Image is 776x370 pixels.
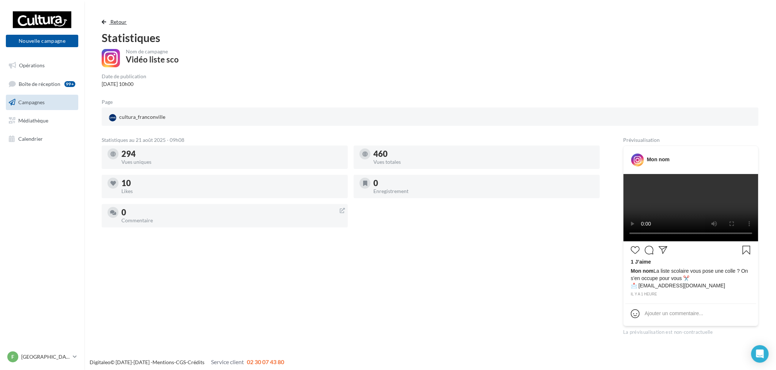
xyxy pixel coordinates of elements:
[373,179,594,187] div: 0
[631,246,640,254] svg: J’aime
[373,189,594,194] div: Enregistrement
[645,246,653,254] svg: Commenter
[647,156,670,163] div: Mon nom
[121,179,342,187] div: 10
[21,353,70,360] p: [GEOGRAPHIC_DATA]
[4,58,80,73] a: Opérations
[373,159,594,165] div: Vues totales
[152,359,174,365] a: Mentions
[90,359,284,365] span: © [DATE]-[DATE] - - -
[102,74,146,79] div: Date de publication
[126,56,179,64] div: Vidéo liste sco
[121,159,342,165] div: Vues uniques
[247,358,284,365] span: 02 30 07 43 80
[4,113,80,128] a: Médiathèque
[64,81,75,87] div: 99+
[126,49,179,54] div: Nom de campagne
[623,137,758,143] div: Prévisualisation
[6,35,78,47] button: Nouvelle campagne
[4,76,80,92] a: Boîte de réception99+
[110,19,127,25] span: Retour
[631,267,751,289] span: La liste scolaire vous pose une colle ? On s'en occupe pour vous ✂️ 📩 [EMAIL_ADDRESS][DOMAIN_NAME]
[631,268,653,274] span: Mon nom
[176,359,186,365] a: CGS
[645,310,703,317] div: Ajouter un commentaire...
[121,208,342,216] div: 0
[188,359,204,365] a: Crédits
[11,353,14,360] span: F
[19,80,60,87] span: Boîte de réception
[211,358,244,365] span: Service client
[631,291,751,298] div: il y a 1 heure
[90,359,110,365] a: Digitaleo
[4,95,80,110] a: Campagnes
[18,135,43,141] span: Calendrier
[751,345,769,363] div: Open Intercom Messenger
[659,246,667,254] svg: Partager la publication
[6,350,78,364] a: F [GEOGRAPHIC_DATA]
[102,99,118,105] div: Page
[19,62,45,68] span: Opérations
[108,112,323,123] a: cultura_franconville
[102,137,600,143] div: Statistiques au 21 août 2025 - 09h08
[631,309,640,318] svg: Emoji
[121,189,342,194] div: Likes
[742,246,751,254] svg: Enregistrer
[373,150,594,158] div: 460
[623,326,758,336] div: La prévisualisation est non-contractuelle
[102,80,146,88] div: [DATE] 10h00
[631,258,751,267] div: 1 J’aime
[102,32,758,43] div: Statistiques
[121,218,342,223] div: Commentaire
[108,112,167,123] div: cultura_franconville
[4,131,80,147] a: Calendrier
[18,99,45,105] span: Campagnes
[18,117,48,124] span: Médiathèque
[102,18,130,26] button: Retour
[121,150,342,158] div: 294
